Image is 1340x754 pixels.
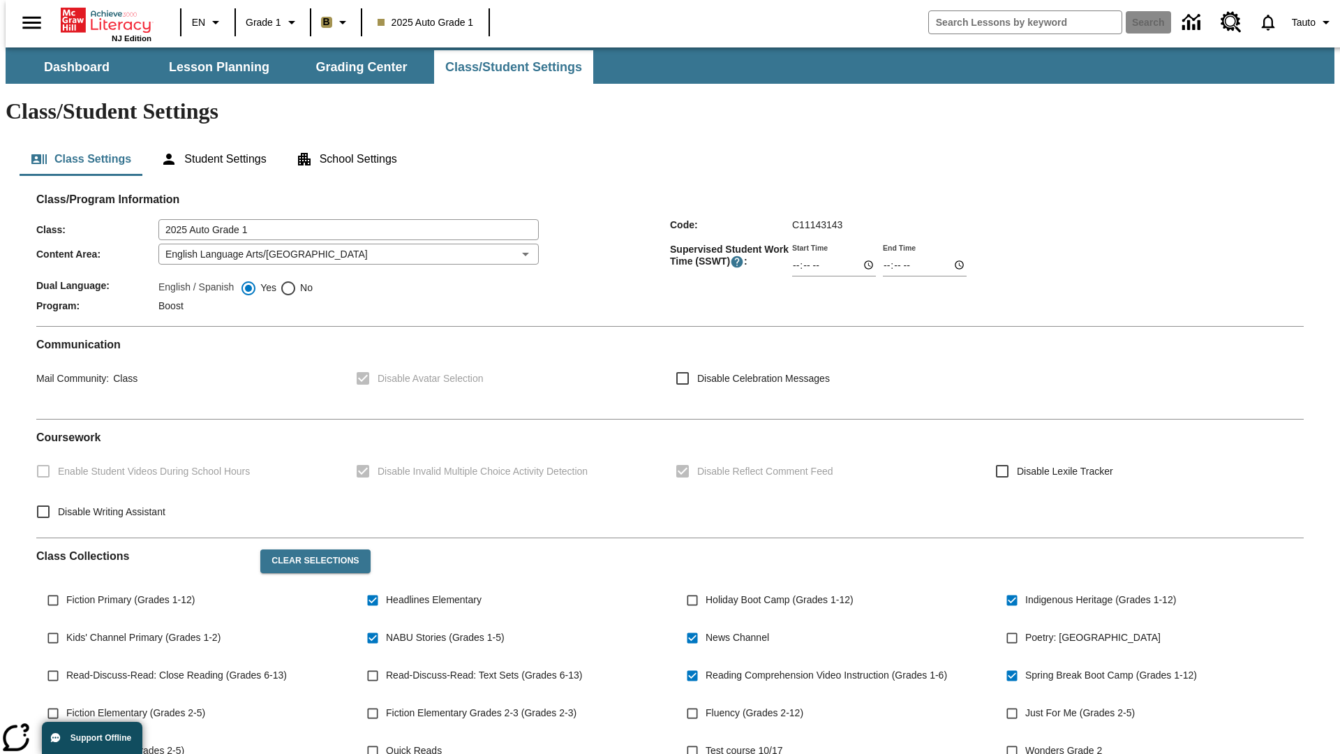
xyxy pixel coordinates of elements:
span: Just For Me (Grades 2-5) [1025,706,1135,720]
button: Grade: Grade 1, Select a grade [240,10,306,35]
div: SubNavbar [6,47,1334,84]
span: NABU Stories (Grades 1-5) [386,630,505,645]
span: Holiday Boot Camp (Grades 1-12) [706,593,854,607]
span: B [323,13,330,31]
h2: Class Collections [36,549,249,563]
span: Reading Comprehension Video Instruction (Grades 1-6) [706,668,947,683]
button: School Settings [285,142,408,176]
button: Boost Class color is light brown. Change class color [315,10,357,35]
input: search field [929,11,1122,34]
span: Code : [670,219,792,230]
div: Home [61,5,151,43]
div: Class/Student Settings [20,142,1320,176]
a: Home [61,6,151,34]
span: Read-Discuss-Read: Text Sets (Grades 6-13) [386,668,582,683]
a: Notifications [1250,4,1286,40]
button: Class Settings [20,142,142,176]
span: Class [109,373,137,384]
button: Clear Selections [260,549,370,573]
span: Spring Break Boot Camp (Grades 1-12) [1025,668,1197,683]
h2: Class/Program Information [36,193,1304,206]
button: Student Settings [149,142,277,176]
span: C11143143 [792,219,842,230]
span: 2025 Auto Grade 1 [378,15,474,30]
span: Content Area : [36,249,158,260]
input: Class [158,219,539,240]
span: Program : [36,300,158,311]
label: Start Time [792,242,828,253]
span: Poetry: [GEOGRAPHIC_DATA] [1025,630,1161,645]
button: Support Offline [42,722,142,754]
button: Supervised Student Work Time is the timeframe when students can take LevelSet and when lessons ar... [730,255,744,269]
span: Fiction Elementary Grades 2-3 (Grades 2-3) [386,706,576,720]
label: English / Spanish [158,280,234,297]
button: Lesson Planning [149,50,289,84]
span: Disable Celebration Messages [697,371,830,386]
span: News Channel [706,630,769,645]
span: Indigenous Heritage (Grades 1-12) [1025,593,1176,607]
span: Disable Invalid Multiple Choice Activity Detection [378,464,588,479]
h2: Course work [36,431,1304,444]
div: English Language Arts/[GEOGRAPHIC_DATA] [158,244,539,265]
h1: Class/Student Settings [6,98,1334,124]
span: Boost [158,300,184,311]
span: Disable Lexile Tracker [1017,464,1113,479]
span: Headlines Elementary [386,593,482,607]
span: Disable Reflect Comment Feed [697,464,833,479]
span: No [297,281,313,295]
span: Fiction Elementary (Grades 2-5) [66,706,205,720]
h2: Communication [36,338,1304,351]
button: Language: EN, Select a language [186,10,230,35]
span: Read-Discuss-Read: Close Reading (Grades 6-13) [66,668,287,683]
span: Mail Community : [36,373,109,384]
button: Dashboard [7,50,147,84]
span: Fluency (Grades 2-12) [706,706,803,720]
span: Class : [36,224,158,235]
span: Supervised Student Work Time (SSWT) : [670,244,792,269]
span: Support Offline [70,733,131,743]
button: Grading Center [292,50,431,84]
span: Grade 1 [246,15,281,30]
span: Disable Writing Assistant [58,505,165,519]
span: Tauto [1292,15,1316,30]
button: Profile/Settings [1286,10,1340,35]
button: Open side menu [11,2,52,43]
div: Coursework [36,431,1304,526]
span: Enable Student Videos During School Hours [58,464,250,479]
span: EN [192,15,205,30]
span: Disable Avatar Selection [378,371,484,386]
span: Kids' Channel Primary (Grades 1-2) [66,630,221,645]
span: Fiction Primary (Grades 1-12) [66,593,195,607]
a: Resource Center, Will open in new tab [1212,3,1250,41]
div: SubNavbar [6,50,595,84]
div: Class/Program Information [36,207,1304,315]
a: Data Center [1174,3,1212,42]
label: End Time [883,242,916,253]
button: Class/Student Settings [434,50,593,84]
span: Yes [257,281,276,295]
div: Communication [36,338,1304,408]
span: NJ Edition [112,34,151,43]
span: Dual Language : [36,280,158,291]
